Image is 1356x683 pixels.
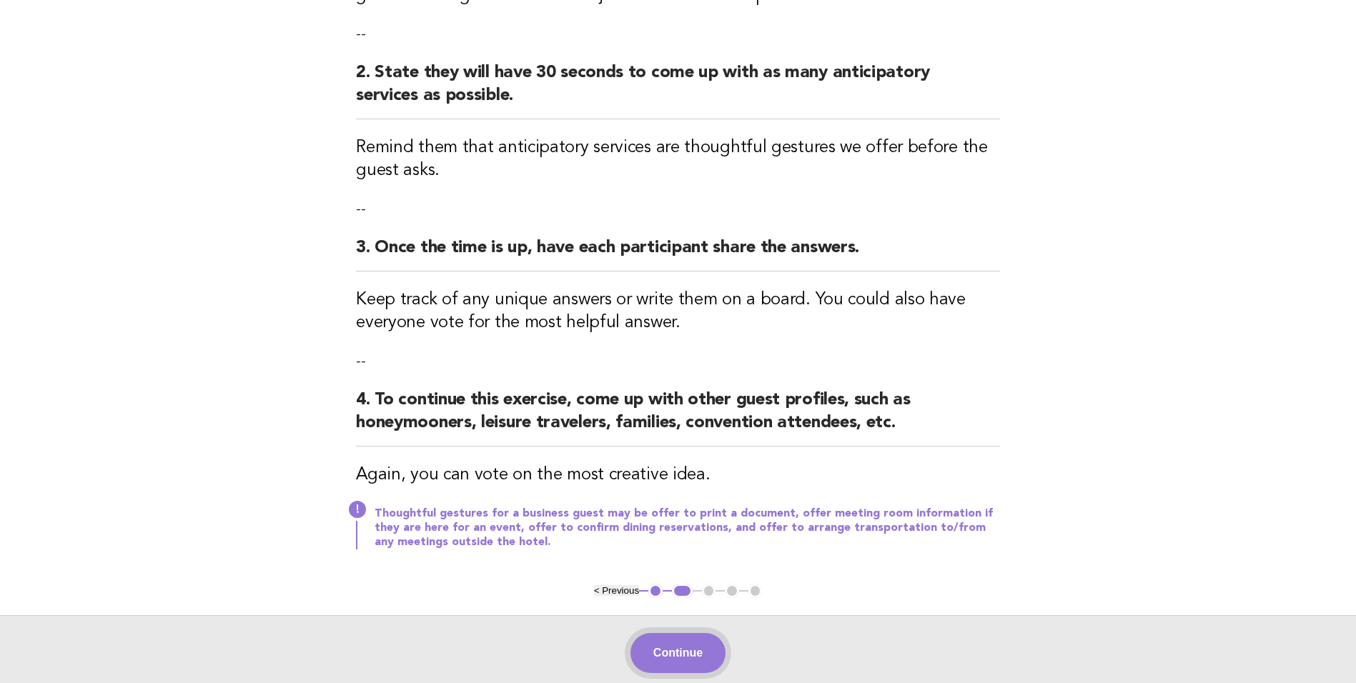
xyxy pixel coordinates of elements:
p: -- [356,199,1000,219]
h3: Keep track of any unique answers or write them on a board. You could also have everyone vote for ... [356,289,1000,334]
button: < Previous [594,585,639,596]
button: Continue [630,633,726,673]
p: -- [356,24,1000,44]
h2: 2. State they will have 30 seconds to come up with as many anticipatory services as possible. [356,61,1000,119]
p: -- [356,352,1000,372]
h2: 4. To continue this exercise, come up with other guest profiles, such as honeymooners, leisure tr... [356,389,1000,447]
button: 1 [648,584,663,598]
p: Thoughtful gestures for a business guest may be offer to print a document, offer meeting room inf... [375,507,1000,549]
h3: Again, you can vote on the most creative idea. [356,464,1000,487]
h3: Remind them that anticipatory services are thoughtful gestures we offer before the guest asks. [356,136,1000,182]
button: 2 [672,584,693,598]
h2: 3. Once the time is up, have each participant share the answers. [356,236,1000,271]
